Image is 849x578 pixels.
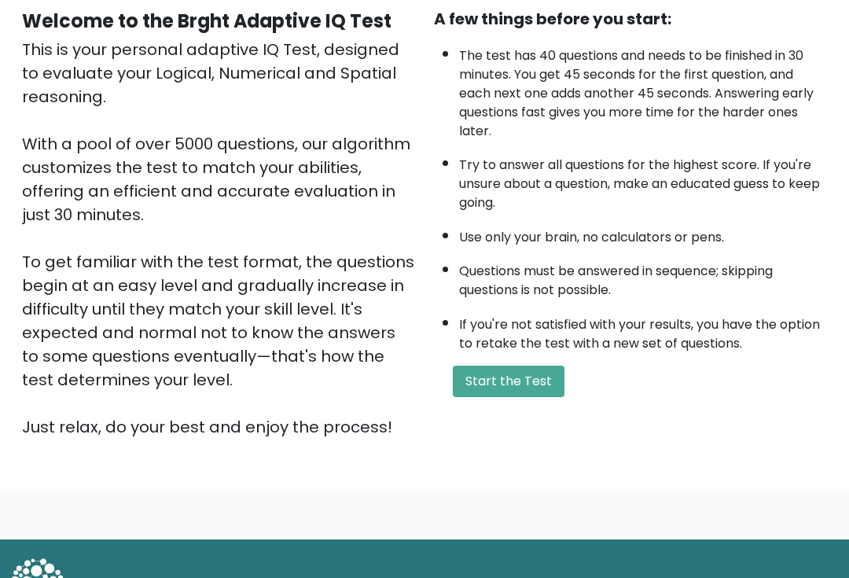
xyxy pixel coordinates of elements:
[459,149,827,213] li: Try to answer all questions for the highest score. If you're unsure about a question, make an edu...
[459,308,827,354] li: If you're not satisfied with your results, you have the option to retake the test with a new set ...
[459,39,827,142] li: The test has 40 questions and needs to be finished in 30 minutes. You get 45 seconds for the firs...
[22,9,391,35] b: Welcome to the Brght Adaptive IQ Test
[453,366,564,398] button: Start the Test
[459,221,827,248] li: Use only your brain, no calculators or pens.
[22,39,415,440] div: This is your personal adaptive IQ Test, designed to evaluate your Logical, Numerical and Spatial ...
[434,8,827,31] div: A few things before you start:
[459,255,827,300] li: Questions must be answered in sequence; skipping questions is not possible.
